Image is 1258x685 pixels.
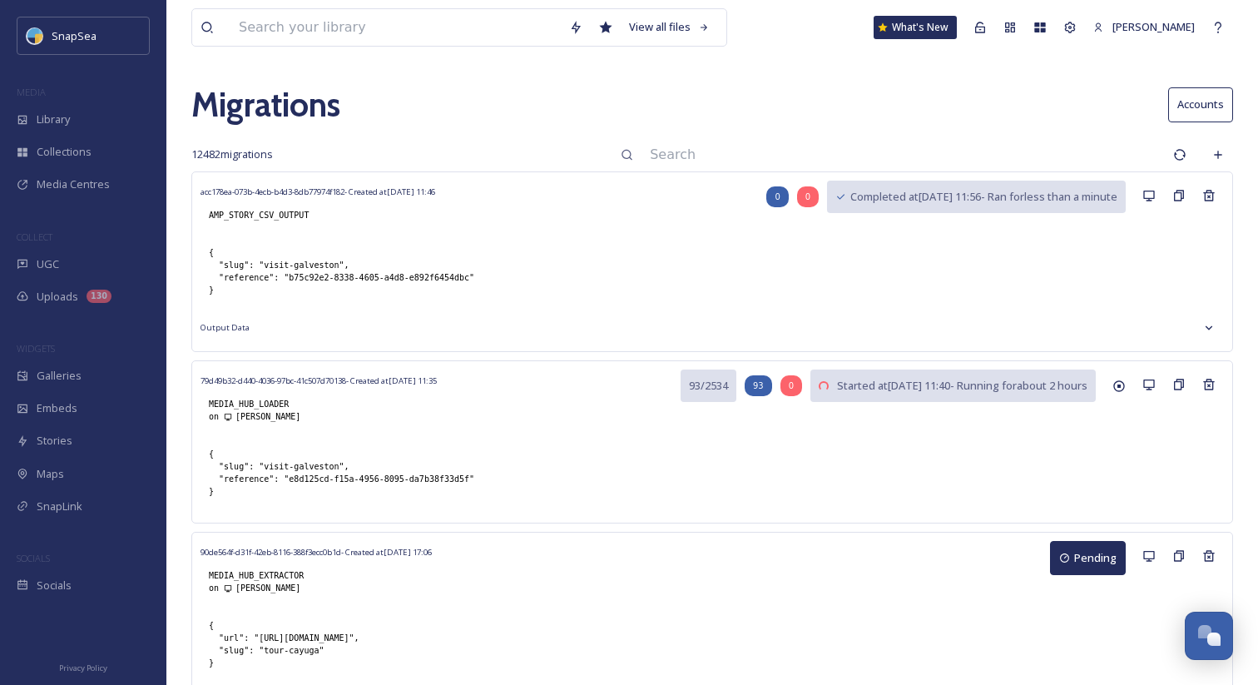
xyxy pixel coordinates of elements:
a: [PERSON_NAME] [1085,11,1203,43]
button: 93/2534 [681,370,736,402]
a: Migrations [191,80,340,130]
span: Media Centres [37,176,110,192]
div: on [PERSON_NAME] [209,410,428,423]
span: Output Data [201,322,250,334]
span: WIDGETS [17,342,55,355]
span: Collections [37,144,92,160]
span: [PERSON_NAME] [1112,19,1195,34]
span: SnapLink [37,499,82,514]
a: View all files [621,11,718,43]
span: Maps [37,466,64,482]
button: Started at[DATE] 11:40- Running forabout 2 hours [810,370,1096,402]
div: { "slug": "visit-galveston", "reference": "b75c92e2-8338-4605-a4d8-e892f6454dbc" } [201,238,483,305]
div: MEDIA_HUB_LOADER [201,390,437,431]
div: on [PERSON_NAME] [209,582,423,594]
a: What's New [874,16,957,39]
span: SOCIALS [17,552,50,564]
span: UGC [37,256,59,272]
div: 0 [797,186,819,207]
a: Privacy Policy [59,657,107,677]
div: MEDIA_HUB_EXTRACTOR [201,561,432,603]
span: MEDIA [17,86,46,98]
span: acc178ea-073b-4ecb-b4d3-8db77974f182 - Created at [DATE] 11:46 [201,186,435,197]
input: Search your library [230,9,561,46]
div: 0 [780,375,802,396]
div: AMP_STORY_CSV_OUTPUT [201,201,435,230]
span: SnapSea [52,28,97,43]
span: Stories [37,433,72,449]
button: Completed at[DATE] 11:56- Ran forless than a minute [827,181,1126,213]
span: Embeds [37,400,77,416]
span: 90de564f-d31f-42eb-8116-388f3ecc0b1d - Created at [DATE] 17:06 [201,547,432,558]
span: 79d49b32-d440-4036-97bc-41c507d70138 - Created at [DATE] 11:35 [201,375,437,386]
span: Started at [DATE] 11:40 - Running for about 2 hours [837,378,1087,394]
span: Galleries [37,368,82,384]
span: 12482 migrations [191,146,273,162]
button: Open Chat [1185,612,1233,660]
div: 93 [745,375,772,396]
span: COLLECT [17,231,52,243]
span: Uploads [37,289,78,305]
span: Library [37,112,70,127]
button: Accounts [1168,87,1233,122]
img: snapsea-logo.png [27,27,43,44]
div: 0 [766,186,788,207]
span: Privacy Policy [59,663,107,673]
span: Socials [37,578,72,593]
div: { "slug": "visit-galveston", "reference": "e8d125cd-f15a-4956-8095-da7b38f33d5f" } [201,439,483,506]
div: 130 [87,290,111,303]
input: Search [641,137,1165,173]
button: Pending [1050,541,1126,575]
div: { "url": "[URL][DOMAIN_NAME]", "slug": "tour-cayuga" } [201,611,368,678]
